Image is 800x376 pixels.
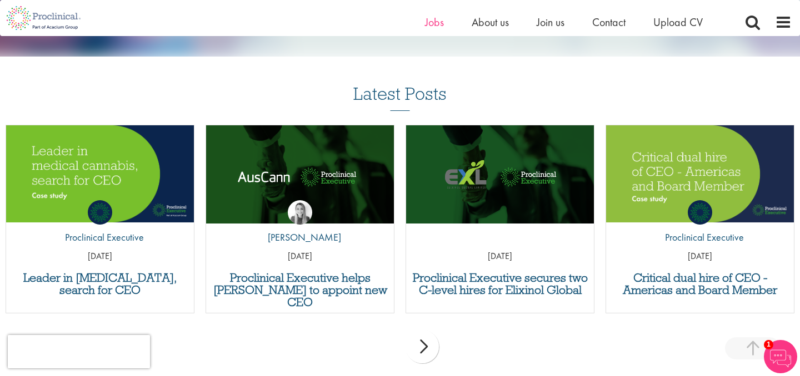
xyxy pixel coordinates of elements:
[764,340,797,373] img: Chatbot
[406,125,594,223] a: Link to a post
[57,230,144,245] p: Proclinical Executive
[764,340,773,349] span: 1
[472,15,509,29] a: About us
[57,200,144,250] a: Proclinical Executive Proclinical Executive
[206,125,394,223] a: Link to a post
[425,15,444,29] a: Jobs
[212,272,388,308] a: Proclinical Executive helps [PERSON_NAME] to appoint new CEO
[406,250,594,263] p: [DATE]
[406,330,439,363] div: next
[6,250,194,263] p: [DATE]
[657,230,744,245] p: Proclinical Executive
[537,15,564,29] a: Join us
[288,200,312,225] img: Hannah Burke
[6,125,194,223] a: Link to a post
[653,15,703,29] a: Upload CV
[657,200,744,250] a: Proclinical Executive Proclinical Executive
[606,250,794,263] p: [DATE]
[612,272,788,296] a: Critical dual hire of CEO - Americas and Board Member
[592,15,626,29] a: Contact
[406,125,594,223] img: Proclinical Executive secures appointment of two C-level hires for Elixinol Global
[412,272,588,296] a: Proclinical Executive secures two C-level hires for Elixinol Global
[606,125,794,223] a: Link to a post
[259,200,341,250] a: Hannah Burke [PERSON_NAME]
[88,200,112,225] img: Proclinical Executive
[259,230,341,245] p: [PERSON_NAME]
[688,200,712,225] img: Proclinical Executive
[12,272,188,296] a: Leader in [MEDICAL_DATA], search for CEO
[353,84,447,111] h3: Latest Posts
[206,250,394,263] p: [DATE]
